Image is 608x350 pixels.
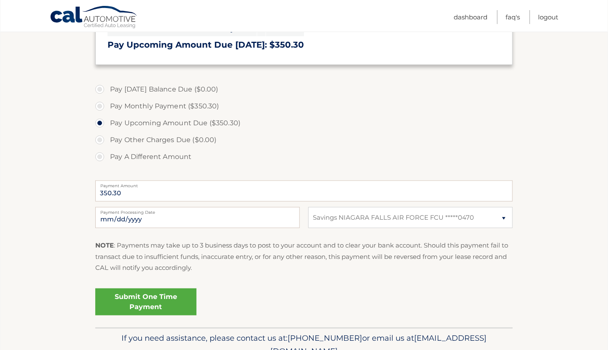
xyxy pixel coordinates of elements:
a: Cal Automotive [50,5,138,30]
input: Payment Amount [95,180,513,202]
label: Pay Other Charges Due ($0.00) [95,132,513,148]
label: Pay [DATE] Balance Due ($0.00) [95,81,513,98]
input: Payment Date [95,207,300,228]
label: Pay Monthly Payment ($350.30) [95,98,513,115]
span: [PHONE_NUMBER] [288,333,362,343]
a: Logout [538,10,558,24]
label: Pay A Different Amount [95,148,513,165]
h3: Pay Upcoming Amount Due [DATE]: $350.30 [108,40,500,50]
a: FAQ's [506,10,520,24]
p: : Payments may take up to 3 business days to post to your account and to clear your bank account.... [95,240,513,273]
label: Payment Processing Date [95,207,300,214]
a: Submit One Time Payment [95,288,196,315]
label: Pay Upcoming Amount Due ($350.30) [95,115,513,132]
label: Payment Amount [95,180,513,187]
strong: NOTE [95,241,114,249]
a: Dashboard [454,10,487,24]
